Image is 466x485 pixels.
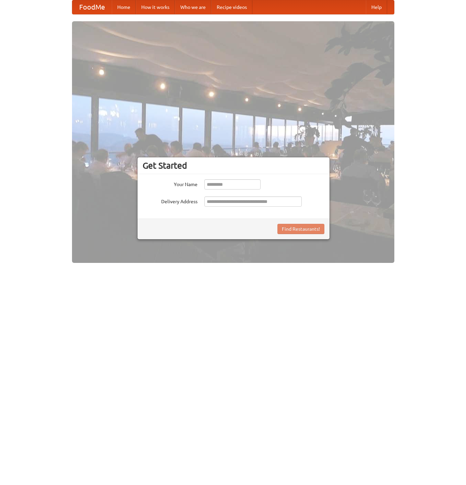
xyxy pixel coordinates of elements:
[366,0,387,14] a: Help
[143,196,198,205] label: Delivery Address
[136,0,175,14] a: How it works
[277,224,324,234] button: Find Restaurants!
[175,0,211,14] a: Who we are
[211,0,252,14] a: Recipe videos
[112,0,136,14] a: Home
[143,160,324,171] h3: Get Started
[72,0,112,14] a: FoodMe
[143,179,198,188] label: Your Name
